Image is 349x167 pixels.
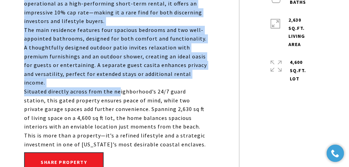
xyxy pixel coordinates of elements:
[290,58,306,83] p: 4,600 Sq.Ft. lot
[24,87,208,131] p: Situated directly across from the neighborhood’s 24/7 guard station, this gated property ensures ...
[288,16,315,49] p: 2,630 Sq.Ft. LIVING AREA
[24,26,208,87] p: The main residence features four spacious bedrooms and two well-appointed bathrooms, designed for...
[24,131,208,149] p: This is more than a property—it’s a refined lifestyle and a strategic investment in one of [US_ST...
